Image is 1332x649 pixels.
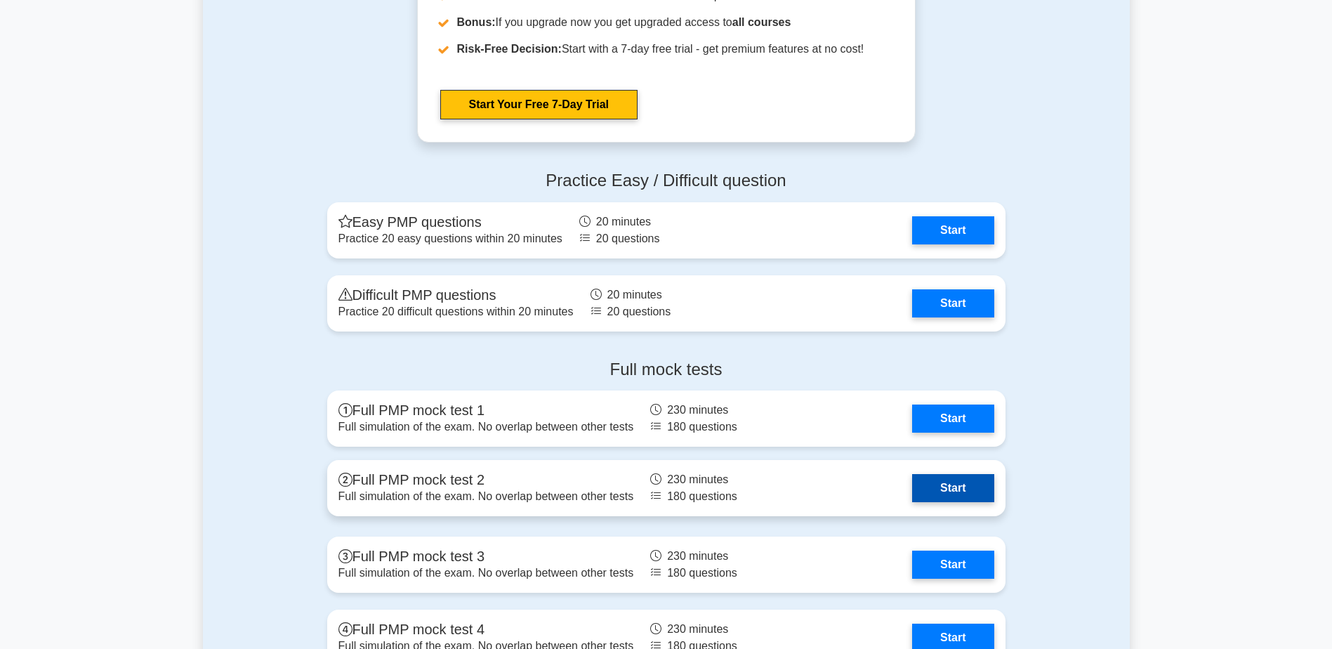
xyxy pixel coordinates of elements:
[912,551,994,579] a: Start
[440,90,638,119] a: Start Your Free 7-Day Trial
[327,360,1005,380] h4: Full mock tests
[912,405,994,433] a: Start
[327,171,1005,191] h4: Practice Easy / Difficult question
[912,289,994,317] a: Start
[912,474,994,502] a: Start
[912,216,994,244] a: Start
